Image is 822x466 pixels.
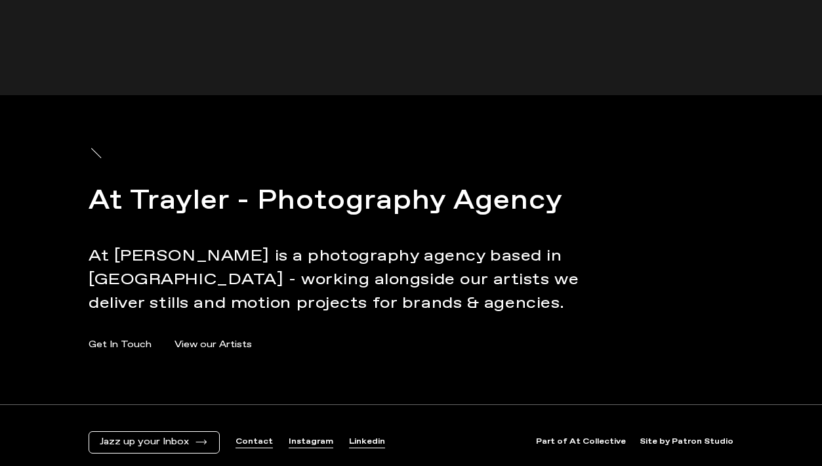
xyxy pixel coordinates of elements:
button: Jazz up your Inbox [100,436,209,448]
a: Linkedin [349,436,385,448]
a: Contact [236,436,273,448]
a: Get In Touch [89,338,152,352]
span: Jazz up your Inbox [100,436,189,448]
a: Instagram [289,436,333,448]
p: At [PERSON_NAME] is a photography agency based in [GEOGRAPHIC_DATA] - working alongside our artis... [89,244,637,315]
a: View our Artists [175,338,252,352]
a: Part of At Collective [536,436,626,448]
a: Site by Patron Studio [640,436,733,448]
h2: At Trayler - Photography Agency [89,182,637,221]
